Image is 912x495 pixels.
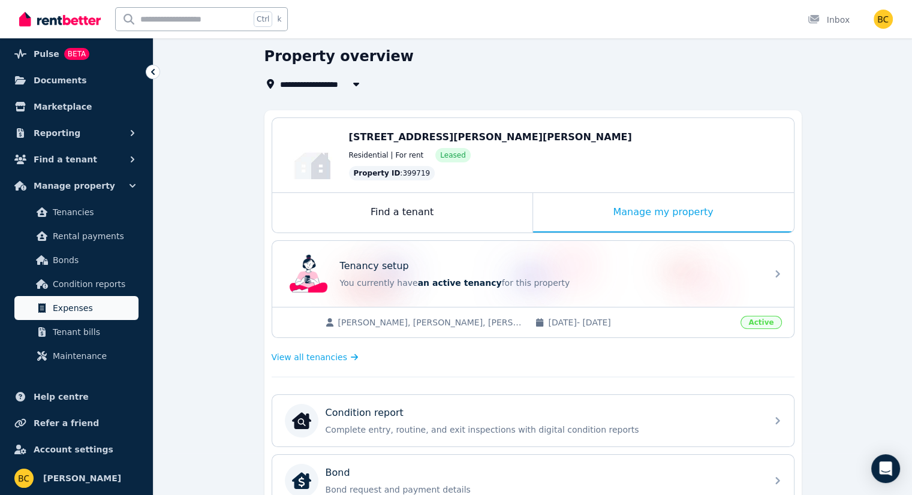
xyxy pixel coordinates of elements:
[34,47,59,61] span: Pulse
[338,316,523,328] span: [PERSON_NAME], [PERSON_NAME], [PERSON_NAME], [PERSON_NAME]
[340,277,760,289] p: You currently have for this property
[34,442,113,457] span: Account settings
[14,296,139,320] a: Expenses
[34,99,92,114] span: Marketplace
[19,10,101,28] img: RentBetter
[53,325,134,339] span: Tenant bills
[64,48,89,60] span: BETA
[277,14,281,24] span: k
[14,469,34,488] img: Bryce Clarke
[10,411,143,435] a: Refer a friend
[874,10,893,29] img: Bryce Clarke
[292,411,311,430] img: Condition report
[10,385,143,409] a: Help centre
[10,174,143,198] button: Manage property
[34,416,99,430] span: Refer a friend
[14,248,139,272] a: Bonds
[10,68,143,92] a: Documents
[10,147,143,171] button: Find a tenant
[290,255,328,293] img: Tenancy setup
[34,73,87,87] span: Documents
[34,152,97,167] span: Find a tenant
[272,193,532,233] div: Find a tenant
[34,390,89,404] span: Help centre
[10,95,143,119] a: Marketplace
[53,205,134,219] span: Tenancies
[272,241,794,307] a: Tenancy setupTenancy setupYou currently havean active tenancyfor this property
[14,344,139,368] a: Maintenance
[34,126,80,140] span: Reporting
[741,316,781,329] span: Active
[254,11,272,27] span: Ctrl
[10,437,143,461] a: Account settings
[53,301,134,315] span: Expenses
[264,47,414,66] h1: Property overview
[326,424,760,436] p: Complete entry, routine, and exit inspections with digital condition reports
[14,320,139,344] a: Tenant bills
[533,193,794,233] div: Manage my property
[10,121,143,145] button: Reporting
[871,454,900,483] div: Open Intercom Messenger
[340,259,409,273] p: Tenancy setup
[53,277,134,291] span: Condition reports
[34,179,115,193] span: Manage property
[10,42,143,66] a: PulseBETA
[14,224,139,248] a: Rental payments
[349,131,632,143] span: [STREET_ADDRESS][PERSON_NAME][PERSON_NAME]
[440,150,465,160] span: Leased
[53,229,134,243] span: Rental payments
[53,253,134,267] span: Bonds
[272,351,359,363] a: View all tenancies
[43,471,121,485] span: [PERSON_NAME]
[349,150,424,160] span: Residential | For rent
[418,278,502,288] span: an active tenancy
[326,406,404,420] p: Condition report
[53,349,134,363] span: Maintenance
[272,395,794,446] a: Condition reportCondition reportComplete entry, routine, and exit inspections with digital condit...
[14,272,139,296] a: Condition reports
[292,471,311,490] img: Bond
[14,200,139,224] a: Tenancies
[354,168,401,178] span: Property ID
[272,351,347,363] span: View all tenancies
[548,316,733,328] span: [DATE] - [DATE]
[349,166,435,180] div: : 399719
[808,14,850,26] div: Inbox
[326,466,350,480] p: Bond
